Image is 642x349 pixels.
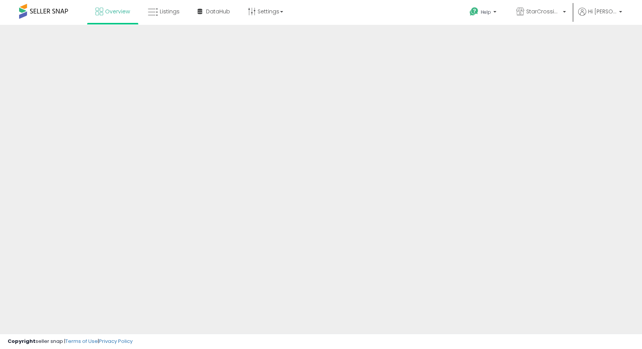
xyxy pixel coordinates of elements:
[8,338,36,345] strong: Copyright
[526,8,561,15] span: StarCrossing
[99,338,133,345] a: Privacy Policy
[469,7,479,16] i: Get Help
[8,338,133,345] div: seller snap | |
[105,8,130,15] span: Overview
[65,338,98,345] a: Terms of Use
[481,9,491,15] span: Help
[578,8,622,25] a: Hi [PERSON_NAME]
[160,8,180,15] span: Listings
[206,8,230,15] span: DataHub
[464,1,504,25] a: Help
[588,8,617,15] span: Hi [PERSON_NAME]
